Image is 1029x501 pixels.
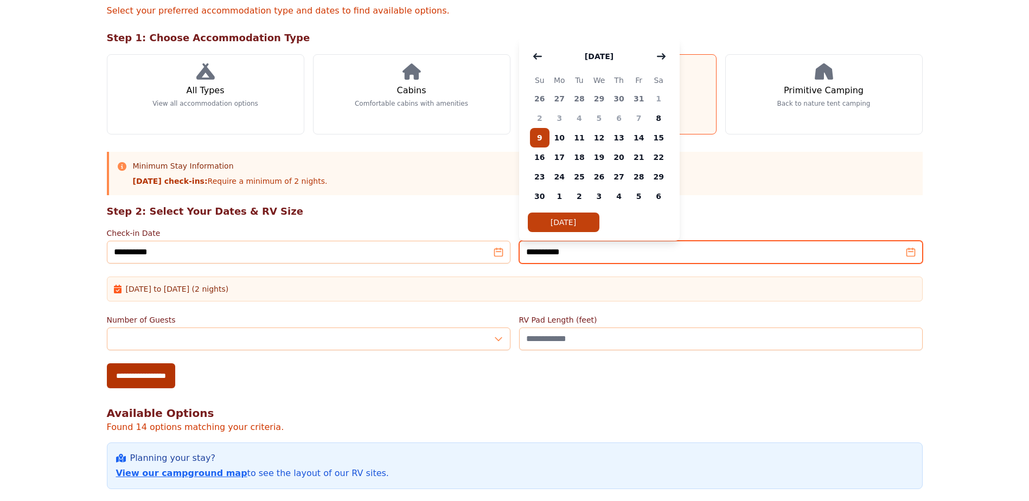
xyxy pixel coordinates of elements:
[549,167,570,187] span: 24
[519,314,923,325] label: RV Pad Length (feet)
[519,228,923,239] label: Check-out Date
[570,167,590,187] span: 25
[530,187,550,206] span: 30
[570,89,590,108] span: 28
[133,177,208,185] strong: [DATE] check-ins:
[126,284,229,294] span: [DATE] to [DATE] (2 nights)
[116,467,913,480] p: to see the layout of our RV sites.
[570,128,590,147] span: 11
[186,84,224,97] h3: All Types
[133,160,328,171] h3: Minimum Stay Information
[530,128,550,147] span: 9
[609,128,629,147] span: 13
[530,147,550,167] span: 16
[530,167,550,187] span: 23
[629,128,649,147] span: 14
[725,54,923,134] a: Primitive Camping Back to nature tent camping
[609,147,629,167] span: 20
[649,147,669,167] span: 22
[649,167,669,187] span: 29
[629,187,649,206] span: 5
[528,213,599,232] button: [DATE]
[589,108,609,128] span: 5
[130,452,215,465] span: Planning your stay?
[570,187,590,206] span: 2
[397,84,426,97] h3: Cabins
[649,89,669,108] span: 1
[609,187,629,206] span: 4
[133,176,328,187] p: Require a minimum of 2 nights.
[629,147,649,167] span: 21
[570,108,590,128] span: 4
[549,187,570,206] span: 1
[570,74,590,87] span: Tu
[116,468,247,478] a: View our campground map
[574,46,624,67] button: [DATE]
[549,108,570,128] span: 3
[589,167,609,187] span: 26
[107,228,510,239] label: Check-in Date
[313,54,510,134] a: Cabins Comfortable cabins with amenities
[629,108,649,128] span: 7
[107,4,923,17] p: Select your preferred accommodation type and dates to find available options.
[549,74,570,87] span: Mo
[649,74,669,87] span: Sa
[589,89,609,108] span: 29
[784,84,864,97] h3: Primitive Camping
[530,89,550,108] span: 26
[589,128,609,147] span: 12
[629,167,649,187] span: 28
[609,167,629,187] span: 27
[609,108,629,128] span: 6
[152,99,258,108] p: View all accommodation options
[107,421,923,434] p: Found 14 options matching your criteria.
[609,74,629,87] span: Th
[107,406,923,421] h2: Available Options
[589,187,609,206] span: 3
[629,74,649,87] span: Fr
[649,108,669,128] span: 8
[609,89,629,108] span: 30
[570,147,590,167] span: 18
[549,128,570,147] span: 10
[549,147,570,167] span: 17
[629,89,649,108] span: 31
[355,99,468,108] p: Comfortable cabins with amenities
[589,74,609,87] span: We
[107,314,510,325] label: Number of Guests
[107,54,304,134] a: All Types View all accommodation options
[530,74,550,87] span: Su
[107,30,923,46] h2: Step 1: Choose Accommodation Type
[649,187,669,206] span: 6
[589,147,609,167] span: 19
[649,128,669,147] span: 15
[107,204,923,219] h2: Step 2: Select Your Dates & RV Size
[777,99,871,108] p: Back to nature tent camping
[530,108,550,128] span: 2
[549,89,570,108] span: 27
